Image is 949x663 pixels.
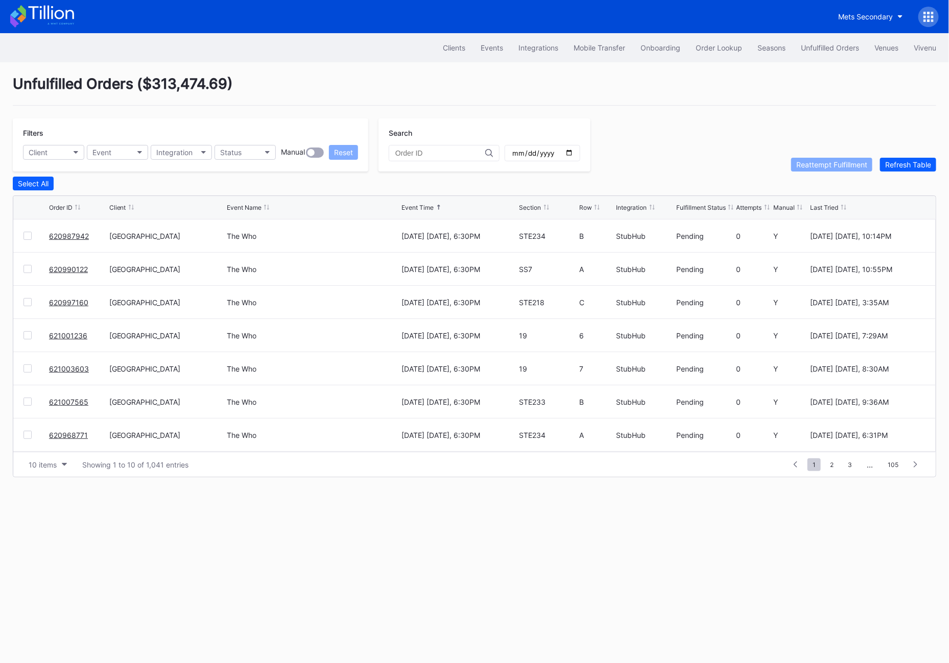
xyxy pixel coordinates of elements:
div: Mets Secondary [838,12,893,21]
div: 7 [579,364,614,373]
button: 10 items [23,458,72,472]
div: Filters [23,129,358,137]
div: [GEOGRAPHIC_DATA] [109,364,224,373]
span: 1 [808,458,821,471]
div: StubHub [616,398,674,406]
button: Venues [867,38,906,57]
button: Integrations [511,38,566,57]
div: Section [519,204,541,211]
div: 19 [519,331,577,340]
div: StubHub [616,431,674,439]
div: Client [29,148,48,157]
div: The Who [227,431,256,439]
div: STE234 [519,431,577,439]
button: Seasons [750,38,793,57]
div: Reattempt Fulfillment [796,160,867,169]
div: The Who [227,364,256,373]
a: 620990122 [49,265,88,274]
div: A [579,431,614,439]
span: 2 [825,458,839,471]
div: 6 [579,331,614,340]
button: Status [215,145,276,160]
div: The Who [227,398,256,406]
div: Search [389,129,580,137]
div: 0 [737,431,771,439]
div: ... [859,460,881,469]
div: Row [579,204,592,211]
div: Manual [281,148,305,158]
div: Event Time [401,204,434,211]
div: Pending [676,398,734,406]
div: StubHub [616,265,674,274]
div: [DATE] [DATE], 10:55PM [811,265,926,274]
div: Select All [18,179,49,188]
div: [DATE] [DATE], 7:29AM [811,331,926,340]
button: Onboarding [633,38,688,57]
div: The Who [227,331,256,340]
div: 0 [737,265,771,274]
div: StubHub [616,331,674,340]
a: Mobile Transfer [566,38,633,57]
button: Events [473,38,511,57]
div: Y [773,398,808,406]
div: Pending [676,331,734,340]
button: Event [87,145,148,160]
button: Select All [13,177,54,190]
div: [DATE] [DATE], 8:30AM [811,364,926,373]
div: [DATE] [DATE], 6:30PM [401,431,516,439]
div: 10 items [29,460,57,469]
div: STE218 [519,298,577,307]
div: [DATE] [DATE], 6:31PM [811,431,926,439]
div: 0 [737,298,771,307]
div: StubHub [616,364,674,373]
div: B [579,398,614,406]
div: Y [773,331,808,340]
div: The Who [227,265,256,274]
div: [GEOGRAPHIC_DATA] [109,298,224,307]
div: Pending [676,431,734,439]
div: Fulfillment Status [676,204,726,211]
div: StubHub [616,298,674,307]
div: A [579,265,614,274]
div: [DATE] [DATE], 9:36AM [811,398,926,406]
div: Reset [334,148,353,157]
div: Integrations [518,43,558,52]
button: Mets Secondary [831,7,911,26]
button: Order Lookup [688,38,750,57]
div: Seasons [757,43,786,52]
input: Order ID [395,149,485,157]
a: 621007565 [49,398,88,406]
div: 0 [737,331,771,340]
button: Reset [329,145,358,160]
button: Clients [435,38,473,57]
div: Y [773,232,808,240]
div: Unfulfilled Orders ( $313,474.69 ) [13,75,936,106]
div: Attempts [737,204,762,211]
div: Unfulfilled Orders [801,43,859,52]
div: 19 [519,364,577,373]
div: Mobile Transfer [574,43,625,52]
div: [DATE] [DATE], 6:30PM [401,331,516,340]
a: 621003603 [49,364,89,373]
div: SS7 [519,265,577,274]
div: Client [109,204,126,211]
div: B [579,232,614,240]
a: 620997160 [49,298,88,307]
div: Order ID [49,204,73,211]
div: Event [92,148,111,157]
div: Y [773,364,808,373]
div: C [579,298,614,307]
div: Events [481,43,503,52]
div: [DATE] [DATE], 6:30PM [401,265,516,274]
div: Pending [676,298,734,307]
a: 620968771 [49,431,88,439]
div: 0 [737,364,771,373]
a: 621001236 [49,331,87,340]
div: Order Lookup [696,43,742,52]
div: Y [773,265,808,274]
div: [DATE] [DATE], 6:30PM [401,364,516,373]
div: [DATE] [DATE], 3:35AM [811,298,926,307]
div: Integration [156,148,193,157]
